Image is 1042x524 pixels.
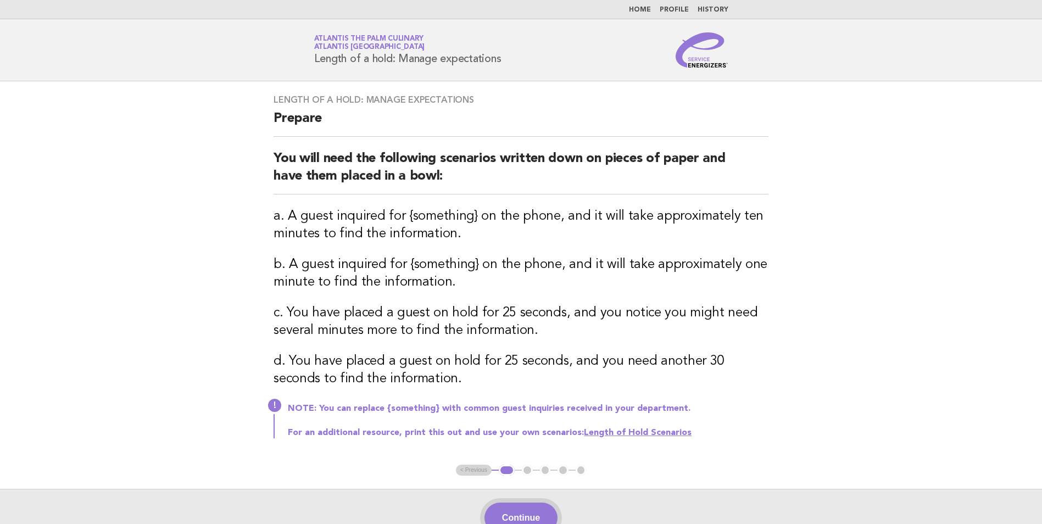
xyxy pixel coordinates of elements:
[314,35,425,51] a: Atlantis The Palm CulinaryAtlantis [GEOGRAPHIC_DATA]
[288,427,768,438] p: For an additional resource, print this out and use your own scenarios:
[314,36,502,64] h1: Length of a hold: Manage expectations
[274,94,768,105] h3: Length of a hold: Manage expectations
[698,7,728,13] a: History
[274,353,768,388] h3: d. You have placed a guest on hold for 25 seconds, and you need another 30 seconds to find the in...
[274,110,768,137] h2: Prepare
[274,256,768,291] h3: b. A guest inquired for {something} on the phone, and it will take approximately one minute to fi...
[314,44,425,51] span: Atlantis [GEOGRAPHIC_DATA]
[499,465,515,476] button: 1
[274,208,768,243] h3: a. A guest inquired for {something} on the phone, and it will take approximately ten minutes to f...
[274,304,768,339] h3: c. You have placed a guest on hold for 25 seconds, and you notice you might need several minutes ...
[676,32,728,68] img: Service Energizers
[288,403,768,414] p: NOTE: You can replace {something} with common guest inquiries received in your department.
[274,150,768,194] h2: You will need the following scenarios written down on pieces of paper and have them placed in a b...
[660,7,689,13] a: Profile
[584,428,692,437] a: Length of Hold Scenarios
[629,7,651,13] a: Home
